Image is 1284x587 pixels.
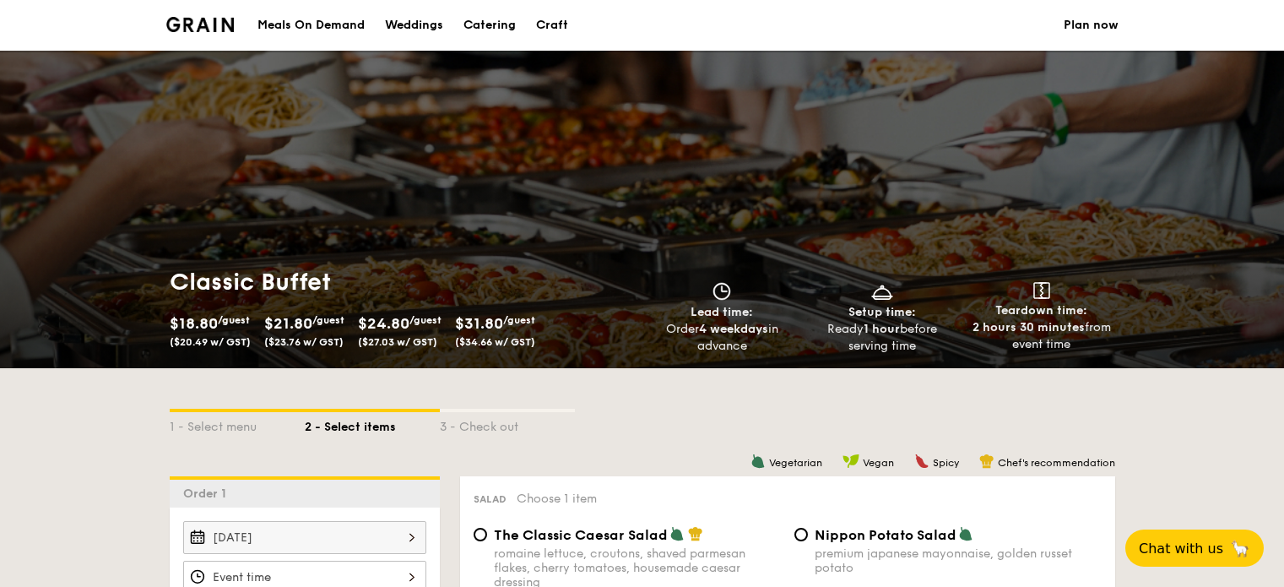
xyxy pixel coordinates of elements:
span: ($27.03 w/ GST) [358,336,437,348]
span: ($34.66 w/ GST) [455,336,535,348]
span: $31.80 [455,314,503,333]
img: Grain [166,17,235,32]
img: icon-vegetarian.fe4039eb.svg [750,454,766,469]
span: Chef's recommendation [998,457,1115,469]
span: Nippon Potato Salad [815,527,956,543]
span: $18.80 [170,314,218,333]
span: 🦙 [1230,539,1250,558]
span: ($20.49 w/ GST) [170,336,251,348]
button: Chat with us🦙 [1125,530,1264,567]
span: Vegetarian [769,457,822,469]
span: /guest [503,314,535,326]
span: Setup time: [848,305,916,319]
a: Logotype [166,17,235,32]
span: Choose 1 item [517,492,597,506]
img: icon-spicy.37a8142b.svg [914,454,929,469]
input: The Classic Caesar Saladromaine lettuce, croutons, shaved parmesan flakes, cherry tomatoes, house... [474,528,487,541]
div: premium japanese mayonnaise, golden russet potato [815,546,1102,575]
img: icon-teardown.65201eee.svg [1033,282,1050,299]
img: icon-vegetarian.fe4039eb.svg [958,526,973,541]
div: Order in advance [649,321,795,355]
span: The Classic Caesar Salad [494,527,668,543]
span: ($23.76 w/ GST) [264,336,344,348]
div: 1 - Select menu [170,412,305,436]
img: icon-vegan.f8ff3823.svg [842,454,859,469]
span: /guest [218,314,250,326]
img: icon-clock.2db775ea.svg [709,282,734,301]
input: Event date [183,521,426,554]
div: Ready before serving time [809,321,955,355]
img: icon-chef-hat.a58ddaea.svg [979,454,994,469]
img: icon-chef-hat.a58ddaea.svg [688,526,703,541]
div: from event time [968,319,1114,353]
span: Vegan [863,457,894,469]
h1: Classic Buffet [170,267,636,297]
strong: 4 weekdays [699,322,768,336]
input: Nippon Potato Saladpremium japanese mayonnaise, golden russet potato [794,528,808,541]
strong: 1 hour [864,322,900,336]
span: $24.80 [358,314,409,333]
span: Order 1 [183,486,233,501]
span: Chat with us [1139,541,1223,557]
img: icon-vegetarian.fe4039eb.svg [669,526,685,541]
span: Spicy [933,457,959,469]
div: 2 - Select items [305,412,440,436]
span: Salad [474,493,507,505]
span: /guest [312,314,344,326]
span: /guest [409,314,442,326]
span: Lead time: [691,305,753,319]
span: $21.80 [264,314,312,333]
img: icon-dish.430c3a2e.svg [870,282,895,301]
div: 3 - Check out [440,412,575,436]
span: Teardown time: [995,303,1087,318]
strong: 2 hours 30 minutes [972,320,1085,334]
